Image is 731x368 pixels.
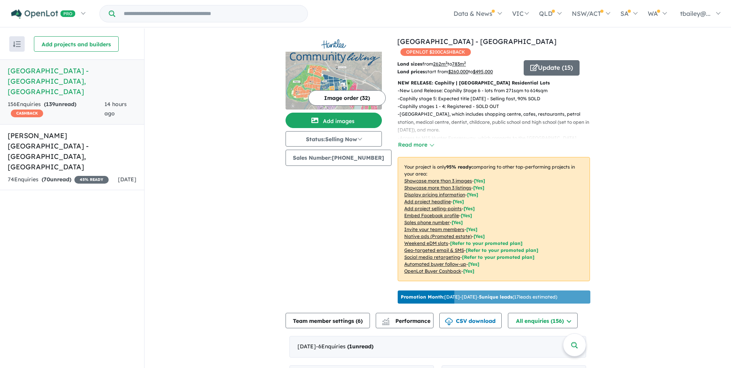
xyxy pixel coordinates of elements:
img: Huntlee Estate - North Rothbury [286,52,382,110]
button: Add images [286,113,382,128]
p: NEW RELEASE: Caphilly | [GEOGRAPHIC_DATA] Residential Lots [398,79,590,87]
h5: [GEOGRAPHIC_DATA] - [GEOGRAPHIC_DATA] , [GEOGRAPHIC_DATA] [8,66,136,97]
b: Land prices [397,69,425,74]
b: 5 unique leads [479,294,513,300]
u: Geo-targeted email & SMS [404,247,464,253]
h5: [PERSON_NAME][GEOGRAPHIC_DATA] - [GEOGRAPHIC_DATA] , [GEOGRAPHIC_DATA] [8,130,136,172]
u: Showcase more than 3 images [404,178,472,184]
span: Performance [383,317,430,324]
span: [ Yes ] [466,226,477,232]
u: Add project selling-points [404,206,462,211]
input: Try estate name, suburb, builder or developer [117,5,306,22]
span: tbailey@... [680,10,711,17]
span: [Refer to your promoted plan] [450,240,523,246]
button: CSV download [439,313,502,328]
span: [ Yes ] [452,219,463,225]
button: Read more [398,140,434,149]
span: - 6 Enquir ies [316,343,373,350]
span: to [447,61,466,67]
p: - New Land Release: Caphilly Stage 6 - lots from 271sqm to 614sqm [398,87,596,95]
span: 139 [46,101,55,108]
u: OpenLot Buyer Cashback [404,268,461,274]
span: 6 [358,317,361,324]
span: [Refer to your promoted plan] [462,254,534,260]
div: 156 Enquir ies [8,100,104,118]
span: 45 % READY [74,176,109,184]
span: [ Yes ] [453,199,464,204]
img: bar-chart.svg [382,320,390,325]
u: 783 m [452,61,466,67]
u: Display pricing information [404,192,465,198]
sup: 2 [445,61,447,65]
u: Sales phone number [404,219,450,225]
span: OPENLOT $ 200 CASHBACK [400,48,471,56]
button: Team member settings (6) [286,313,370,328]
u: Weekend eDM slots [404,240,448,246]
span: 70 [44,176,50,183]
p: start from [397,68,518,76]
div: [DATE] [289,336,586,358]
button: All enquiries (156) [508,313,578,328]
b: Land sizes [397,61,422,67]
p: - Caphilly stages 1 - 4: Registered - SOLD OUT [398,103,596,110]
span: 14 hours ago [104,101,127,117]
u: 262 m [433,61,447,67]
img: download icon [445,318,453,326]
u: Showcase more than 3 listings [404,185,471,191]
img: Huntlee Estate - North Rothbury Logo [289,39,379,49]
button: Status:Selling Now [286,131,382,147]
span: [Yes] [463,268,474,274]
a: Huntlee Estate - North Rothbury LogoHuntlee Estate - North Rothbury [286,36,382,110]
button: Sales Number:[PHONE_NUMBER] [286,150,392,166]
button: Update (15) [524,60,580,76]
p: from [397,60,518,68]
u: $ 495,000 [473,69,493,74]
strong: ( unread) [42,176,71,183]
p: - [GEOGRAPHIC_DATA], which includes shopping centre, cafes, restaurants, petrol station, medical ... [398,110,596,134]
p: - Access to M15 Hunter Expressway, which connects to the [GEOGRAPHIC_DATA], [GEOGRAPHIC_DATA], [G... [398,134,596,150]
button: Add projects and builders [34,36,119,52]
span: [Yes] [468,261,479,267]
span: [ Yes ] [467,192,478,198]
img: Openlot PRO Logo White [11,9,76,19]
p: [DATE] - [DATE] - ( 17 leads estimated) [401,294,557,300]
u: $ 260,000 [448,69,468,74]
u: Invite your team members [404,226,464,232]
span: CASHBACK [11,110,43,117]
u: Social media retargeting [404,254,460,260]
strong: ( unread) [347,343,373,350]
span: [ Yes ] [464,206,475,211]
u: Native ads (Promoted estate) [404,233,472,239]
p: Your project is only comparing to other top-performing projects in your area: - - - - - - - - - -... [398,157,590,281]
strong: ( unread) [44,101,76,108]
u: Embed Facebook profile [404,213,459,218]
u: Automated buyer follow-up [404,261,466,267]
span: to [468,69,493,74]
span: 1 [349,343,352,350]
span: [Yes] [474,233,485,239]
div: 74 Enquir ies [8,175,109,184]
button: Performance [376,313,434,328]
b: Promotion Month: [401,294,444,300]
b: 95 % ready [446,164,471,170]
a: [GEOGRAPHIC_DATA] - [GEOGRAPHIC_DATA] [397,37,556,46]
u: Add project headline [404,199,451,204]
span: [Refer to your promoted plan] [466,247,538,253]
p: - Caphilly stage 5: Expected title [DATE] - Selling fast, 90% SOLD [398,95,596,103]
span: [ Yes ] [473,185,484,191]
button: Image order (32) [308,90,386,106]
span: [ Yes ] [474,178,485,184]
img: line-chart.svg [382,318,389,322]
span: [DATE] [118,176,136,183]
span: [ Yes ] [461,213,472,218]
sup: 2 [464,61,466,65]
img: sort.svg [13,41,21,47]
